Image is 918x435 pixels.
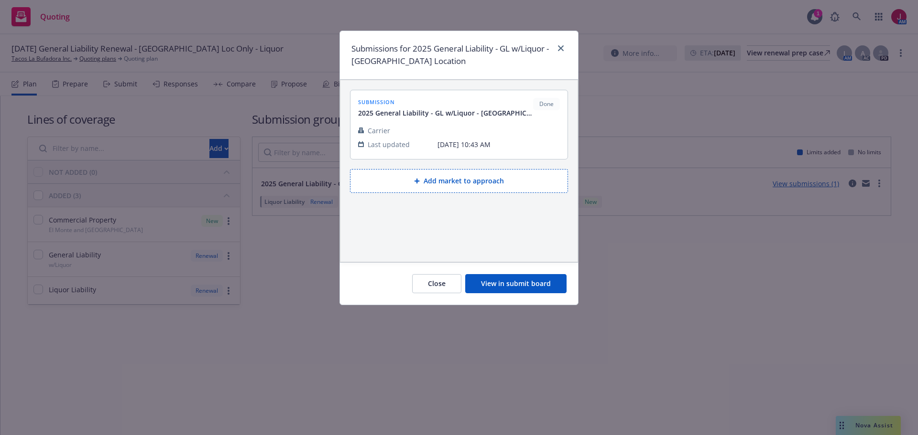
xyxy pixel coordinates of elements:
[437,139,560,149] span: [DATE] 10:43 AM
[465,274,567,293] button: View in submit board
[537,100,556,108] span: Done
[350,169,568,193] button: Add market to approach
[412,274,461,293] button: Close
[358,108,533,118] span: 2025 General Liability - GL w/Liquor - [GEOGRAPHIC_DATA] Location
[351,42,551,68] h1: Submissions for 2025 General Liability - GL w/Liquor - [GEOGRAPHIC_DATA] Location
[368,139,410,149] span: Last updated
[368,126,390,136] span: Carrier
[358,98,533,106] span: submission
[555,42,567,54] a: close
